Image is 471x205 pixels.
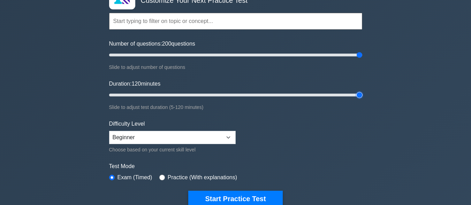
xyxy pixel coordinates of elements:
span: 120 [131,81,141,87]
label: Test Mode [109,162,362,171]
label: Practice (With explanations) [168,173,237,182]
span: 200 [162,41,172,47]
input: Start typing to filter on topic or concept... [109,13,362,30]
label: Number of questions: questions [109,40,195,48]
label: Exam (Timed) [117,173,152,182]
div: Slide to adjust number of questions [109,63,362,71]
label: Duration: minutes [109,80,161,88]
label: Difficulty Level [109,120,145,128]
div: Slide to adjust test duration (5-120 minutes) [109,103,362,111]
div: Choose based on your current skill level [109,145,236,154]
